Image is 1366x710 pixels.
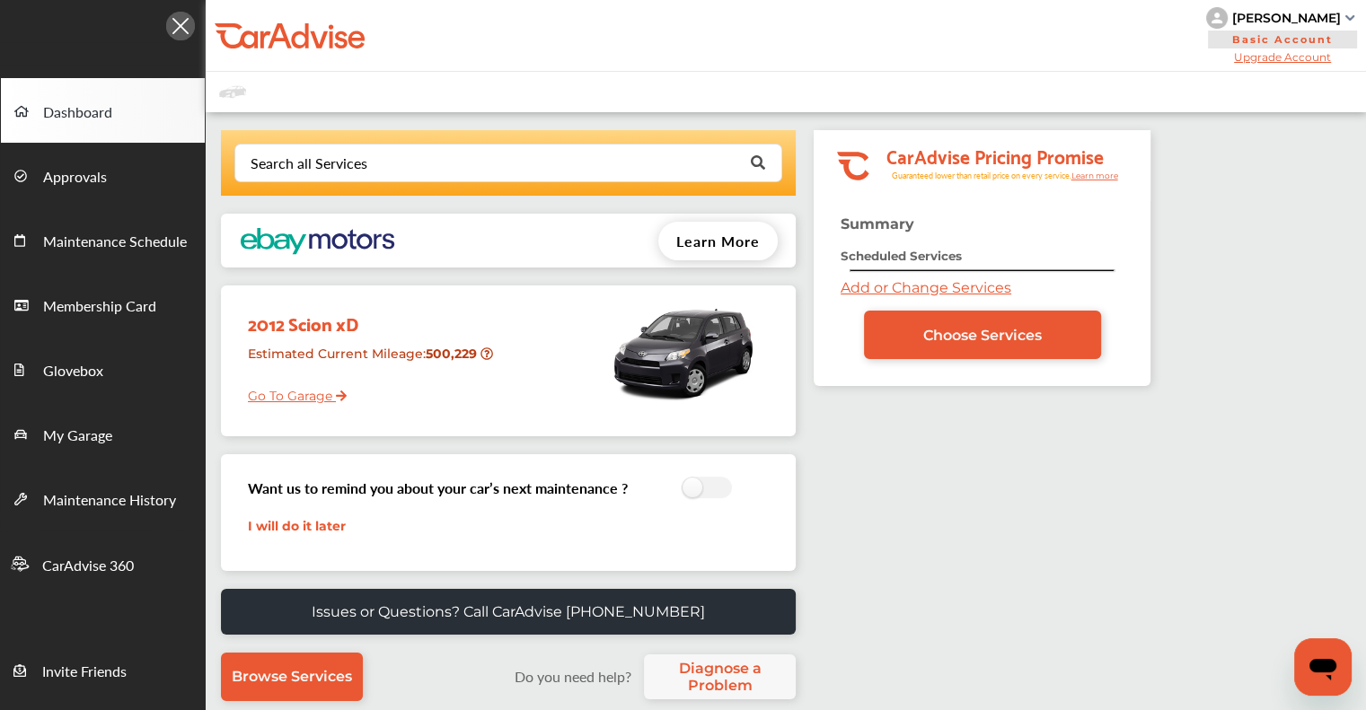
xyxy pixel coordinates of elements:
a: Choose Services [864,311,1101,359]
strong: Summary [841,215,914,232]
a: Browse Services [221,653,363,701]
a: Maintenance History [1,466,205,530]
a: Diagnose a Problem [644,654,796,699]
p: Issues or Questions? Call CarAdvise [PHONE_NUMBER] [312,603,705,620]
span: My Garage [43,425,112,448]
span: Dashboard [43,101,112,125]
h3: Want us to remind you about your car’s next maintenance ? [248,478,628,498]
a: Dashboard [1,78,205,143]
strong: Scheduled Services [841,249,962,263]
span: Learn More [676,231,760,251]
span: Glovebox [43,360,103,383]
span: Invite Friends [42,661,127,684]
a: Go To Garage [234,374,347,408]
img: Icon.5fd9dcc7.svg [166,12,195,40]
div: Search all Services [251,156,367,171]
img: knH8PDtVvWoAbQRylUukY18CTiRevjo20fAtgn5MLBQj4uumYvk2MzTtcAIzfGAtb1XOLVMAvhLuqoNAbL4reqehy0jehNKdM... [1206,7,1228,29]
img: mobile_7894_st0640_046.jpg [607,294,760,411]
a: Add or Change Services [841,279,1011,296]
span: Membership Card [43,295,156,319]
span: Approvals [43,166,107,189]
div: 2012 Scion xD [234,294,498,338]
a: Issues or Questions? Call CarAdvise [PHONE_NUMBER] [221,589,796,635]
span: Basic Account [1208,31,1357,48]
div: Estimated Current Mileage : [234,338,498,384]
a: I will do it later [248,518,346,534]
div: [PERSON_NAME] [1232,10,1341,26]
span: Maintenance History [43,489,176,513]
a: Membership Card [1,272,205,337]
a: My Garage [1,401,205,466]
span: Maintenance Schedule [43,231,187,254]
span: Browse Services [232,668,352,685]
a: Glovebox [1,337,205,401]
span: Upgrade Account [1206,50,1359,64]
tspan: Learn more [1071,171,1118,180]
span: Diagnose a Problem [653,660,787,694]
img: sCxJUJ+qAmfqhQGDUl18vwLg4ZYJ6CxN7XmbOMBAAAAAElFTkSuQmCC [1345,15,1354,21]
span: Choose Services [923,327,1042,344]
a: Approvals [1,143,205,207]
a: Maintenance Schedule [1,207,205,272]
tspan: Guaranteed lower than retail price on every service. [891,170,1071,181]
strong: 500,229 [426,346,480,362]
tspan: CarAdvise Pricing Promise [886,139,1103,171]
iframe: Button to launch messaging window [1294,638,1352,696]
label: Do you need help? [506,666,639,687]
span: CarAdvise 360 [42,555,134,578]
img: placeholder_car.fcab19be.svg [219,81,246,103]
